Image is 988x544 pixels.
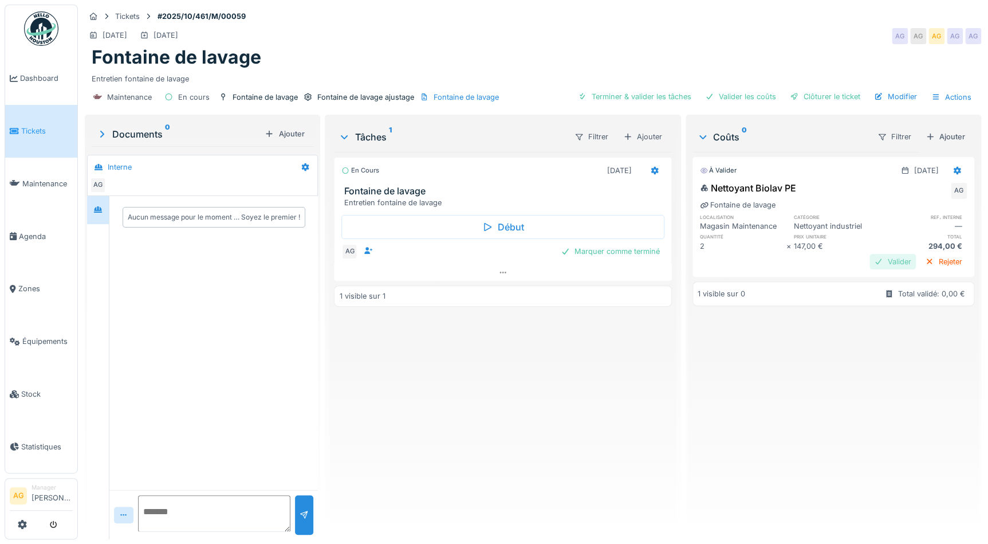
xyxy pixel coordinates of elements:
div: Modifier [869,89,922,104]
div: Fontaine de lavage [700,199,776,210]
div: Tickets [115,11,140,22]
div: Entretien fontaine de lavage [344,197,666,208]
div: 1 visible sur 0 [698,288,745,299]
div: Entretien fontaine de lavage [92,69,974,84]
div: 147,00 € [794,241,880,252]
span: Statistiques [21,441,73,452]
div: Fontaine de lavage [434,92,499,103]
div: Valider [869,254,916,269]
img: Badge_color-CXgf-gQk.svg [24,11,58,46]
div: Fontaine de lavage ajustage [317,92,414,103]
div: AG [341,244,357,260]
span: Agenda [19,231,73,242]
div: [DATE] [153,30,178,41]
h6: localisation [700,213,786,221]
h3: Fontaine de lavage [344,186,666,197]
div: Manager [32,483,73,492]
div: Marquer comme terminé [556,244,664,259]
h6: total [880,233,967,240]
span: Maintenance [22,178,73,189]
div: 1 visible sur 1 [339,291,385,302]
div: AG [951,183,967,199]
div: En cours [178,92,210,103]
div: Actions [926,89,977,105]
a: Tickets [5,105,77,158]
div: Rejeter [920,254,967,269]
span: Zones [18,283,73,294]
h6: ref. interne [880,213,967,221]
div: [DATE] [607,165,632,176]
div: Filtrer [872,128,916,145]
div: 294,00 € [880,241,967,252]
div: AG [965,28,981,44]
a: Équipements [5,315,77,368]
div: [DATE] [103,30,127,41]
div: Ajouter [618,128,667,145]
div: Début [341,215,664,239]
div: × [786,241,794,252]
a: Agenda [5,210,77,263]
div: Nettoyant industriel [794,221,880,232]
div: Tâches [338,130,564,144]
strong: #2025/10/461/M/00059 [153,11,250,22]
div: AG [90,177,106,193]
span: Dashboard [20,73,73,84]
div: Coûts [697,130,868,144]
sup: 0 [165,127,170,141]
div: AG [892,28,908,44]
sup: 1 [388,130,391,144]
div: — [880,221,967,232]
div: Ajouter [921,129,970,144]
li: [PERSON_NAME] [32,483,73,508]
a: Stock [5,368,77,421]
div: Nettoyant Biolav PE [700,181,796,195]
div: Ajouter [260,126,309,142]
div: Total validé: 0,00 € [898,288,965,299]
div: AG [910,28,926,44]
li: AG [10,487,27,504]
span: Stock [21,389,73,400]
div: Documents [96,127,260,141]
div: Terminer & valider les tâches [573,89,696,104]
a: Dashboard [5,52,77,105]
div: Interne [108,162,132,173]
sup: 0 [742,130,747,144]
div: Aucun message pour le moment … Soyez le premier ! [128,212,300,222]
span: Équipements [22,336,73,347]
div: En cours [341,166,379,175]
h6: prix unitaire [794,233,880,240]
div: [DATE] [914,165,939,176]
span: Tickets [21,126,73,136]
div: Clôturer le ticket [785,89,865,104]
div: À valider [700,166,737,175]
div: Magasin Maintenance [700,221,786,232]
div: Valider les coûts [700,89,781,104]
h6: catégorie [794,213,880,221]
div: AG [947,28,963,44]
a: AG Manager[PERSON_NAME] [10,483,73,511]
a: Statistiques [5,420,77,473]
a: Maintenance [5,158,77,210]
a: Zones [5,263,77,315]
div: AG [928,28,944,44]
div: Filtrer [569,128,613,145]
div: Fontaine de lavage [233,92,298,103]
h6: quantité [700,233,786,240]
div: Maintenance [107,92,152,103]
div: 2 [700,241,786,252]
h1: Fontaine de lavage [92,46,261,68]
